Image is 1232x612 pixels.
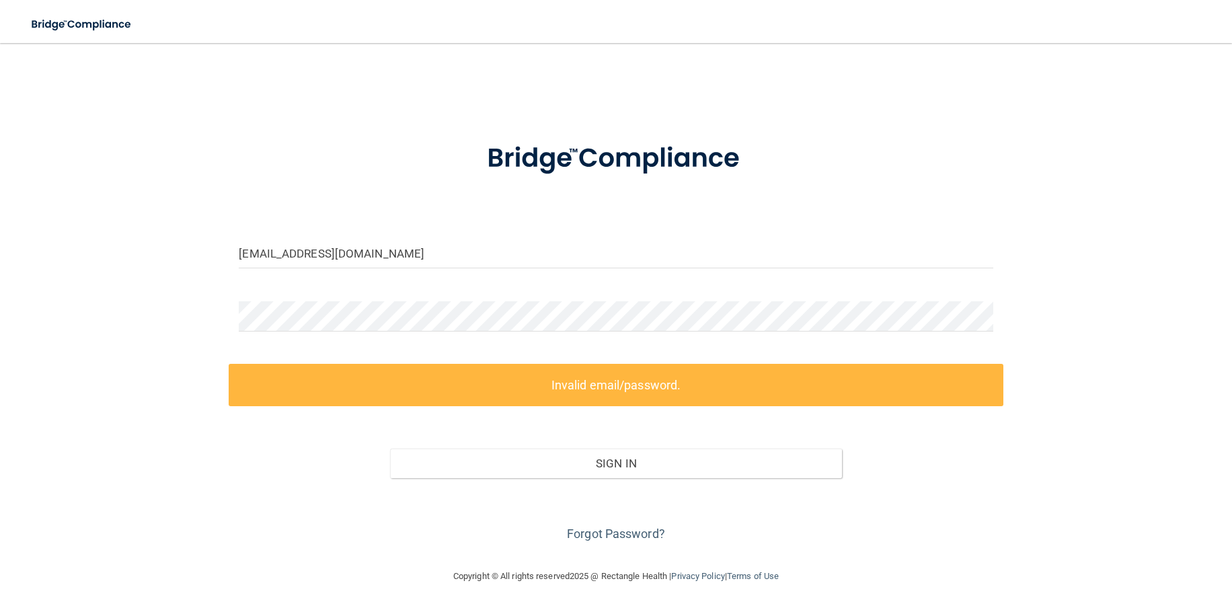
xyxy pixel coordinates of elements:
[239,238,993,268] input: Email
[671,571,724,581] a: Privacy Policy
[567,527,665,541] a: Forgot Password?
[727,571,779,581] a: Terms of Use
[459,124,773,194] img: bridge_compliance_login_screen.278c3ca4.svg
[371,555,861,598] div: Copyright © All rights reserved 2025 @ Rectangle Health | |
[390,449,843,478] button: Sign In
[20,11,144,38] img: bridge_compliance_login_screen.278c3ca4.svg
[229,364,1003,406] label: Invalid email/password.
